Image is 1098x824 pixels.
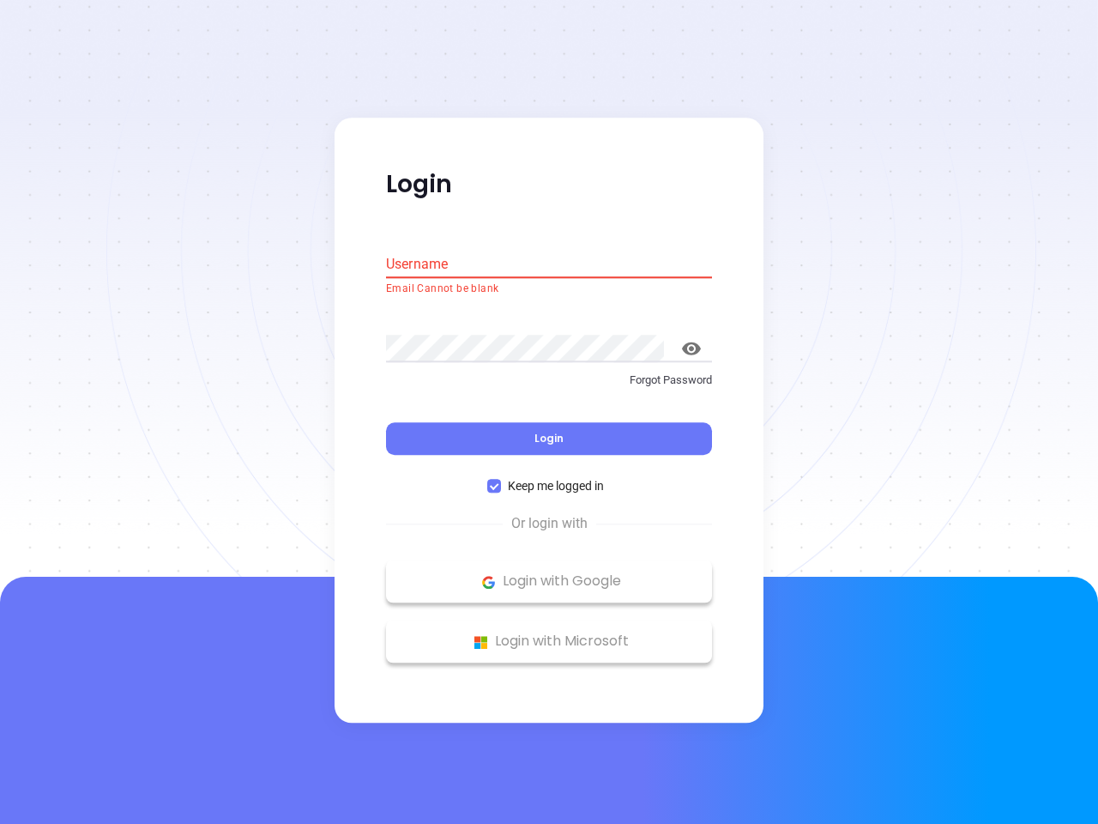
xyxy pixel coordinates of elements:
button: Login [386,423,712,456]
img: Microsoft Logo [470,632,492,653]
img: Google Logo [478,572,499,593]
p: Login with Google [395,569,703,595]
button: Microsoft Logo Login with Microsoft [386,621,712,663]
span: Login [534,432,564,446]
button: Google Logo Login with Google [386,560,712,603]
a: Forgot Password [386,372,712,403]
p: Forgot Password [386,372,712,389]
p: Login [386,169,712,200]
p: Login with Microsoft [395,629,703,655]
span: Keep me logged in [501,477,611,496]
button: toggle password visibility [671,328,712,369]
p: Email Cannot be blank [386,281,712,298]
span: Or login with [503,514,596,535]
